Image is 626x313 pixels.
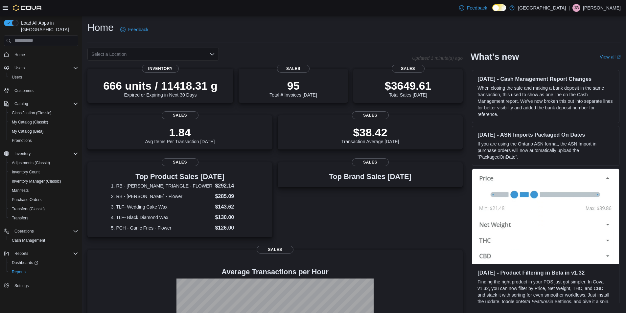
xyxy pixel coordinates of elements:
[87,21,114,34] h1: Home
[12,150,78,158] span: Inventory
[7,236,81,245] button: Cash Management
[9,177,78,185] span: Inventory Manager (Classic)
[12,215,28,221] span: Transfers
[9,159,53,167] a: Adjustments (Classic)
[9,73,25,81] a: Users
[412,56,463,61] p: Updated 1 minute(s) ago
[12,110,52,116] span: Classification (Classic)
[12,51,78,59] span: Home
[12,100,78,108] span: Catalog
[12,250,78,257] span: Reports
[14,251,28,256] span: Reports
[9,73,78,81] span: Users
[329,173,411,181] h3: Top Brand Sales [DATE]
[9,214,78,222] span: Transfers
[1,280,81,290] button: Settings
[7,136,81,145] button: Promotions
[12,138,32,143] span: Promotions
[257,246,293,254] span: Sales
[477,269,614,276] h3: [DATE] - Product Filtering in Beta in v1.32
[9,214,31,222] a: Transfers
[9,109,78,117] span: Classification (Classic)
[9,205,78,213] span: Transfers (Classic)
[9,168,42,176] a: Inventory Count
[12,238,45,243] span: Cash Management
[14,229,34,234] span: Operations
[568,4,570,12] p: |
[7,127,81,136] button: My Catalog (Beta)
[352,158,389,166] span: Sales
[12,281,78,289] span: Settings
[12,75,22,80] span: Users
[12,160,50,166] span: Adjustments (Classic)
[18,20,78,33] span: Load All Apps in [GEOGRAPHIC_DATA]
[215,182,249,190] dd: $292.14
[145,126,215,139] p: 1.84
[617,55,621,59] svg: External link
[1,86,81,95] button: Customers
[583,4,621,12] p: [PERSON_NAME]
[572,4,580,12] div: Jesus Gonzalez
[574,4,579,12] span: JG
[14,52,25,57] span: Home
[215,192,249,200] dd: $285.09
[12,129,44,134] span: My Catalog (Beta)
[12,51,28,59] a: Home
[111,183,213,189] dt: 1. RB - [PERSON_NAME] TRIANGLE - FLOWER
[9,268,28,276] a: Reports
[1,249,81,258] button: Reports
[12,120,48,125] span: My Catalog (Classic)
[9,236,48,244] a: Cash Management
[12,269,26,275] span: Reports
[1,227,81,236] button: Operations
[12,87,36,95] a: Customers
[7,108,81,118] button: Classification (Classic)
[7,118,81,127] button: My Catalog (Classic)
[600,54,621,59] a: View allExternal link
[145,126,215,144] div: Avg Items Per Transaction [DATE]
[477,76,614,82] h3: [DATE] - Cash Management Report Changes
[521,299,550,304] em: Beta Features
[12,179,61,184] span: Inventory Manager (Classic)
[14,101,28,106] span: Catalog
[9,137,78,145] span: Promotions
[215,203,249,211] dd: $143.62
[9,118,78,126] span: My Catalog (Classic)
[9,137,35,145] a: Promotions
[12,206,45,212] span: Transfers (Classic)
[9,268,78,276] span: Reports
[392,65,425,73] span: Sales
[12,197,42,202] span: Purchase Orders
[1,50,81,59] button: Home
[9,168,78,176] span: Inventory Count
[9,127,46,135] a: My Catalog (Beta)
[7,267,81,277] button: Reports
[12,260,38,265] span: Dashboards
[12,188,29,193] span: Manifests
[269,79,317,98] div: Total # Invoices [DATE]
[9,236,78,244] span: Cash Management
[1,149,81,158] button: Inventory
[7,195,81,204] button: Purchase Orders
[9,187,78,194] span: Manifests
[471,52,519,62] h2: What's new
[7,213,81,223] button: Transfers
[352,111,389,119] span: Sales
[111,173,249,181] h3: Top Product Sales [DATE]
[12,169,40,175] span: Inventory Count
[12,64,27,72] button: Users
[103,79,218,92] p: 666 units / 11418.31 g
[14,283,29,288] span: Settings
[118,23,151,36] a: Feedback
[477,131,614,138] h3: [DATE] - ASN Imports Packaged On Dates
[518,4,566,12] p: [GEOGRAPHIC_DATA]
[12,282,31,290] a: Settings
[12,100,31,108] button: Catalog
[477,85,614,118] p: When closing the safe and making a bank deposit in the same transaction, this used to show as one...
[12,250,31,257] button: Reports
[7,204,81,213] button: Transfers (Classic)
[13,5,42,11] img: Cova
[1,63,81,73] button: Users
[93,268,457,276] h4: Average Transactions per Hour
[9,259,41,267] a: Dashboards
